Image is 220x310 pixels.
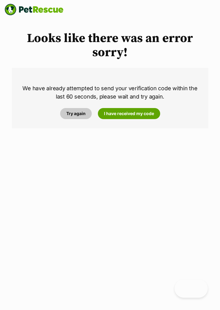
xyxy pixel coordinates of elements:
[5,4,64,15] a: PetRescue
[175,279,208,298] iframe: Help Scout Beacon - Open
[98,108,160,119] a: I have received my code
[9,31,211,60] h1: Looks like there was an error sorry!
[21,84,199,101] p: We have already attempted to send your verification code within the last 60 seconds, please wait ...
[5,4,64,15] img: logo-e224e6f780fb5917bec1dbf3a21bbac754714ae5b6737aabdf751b685950b380.svg
[60,108,92,119] a: Try again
